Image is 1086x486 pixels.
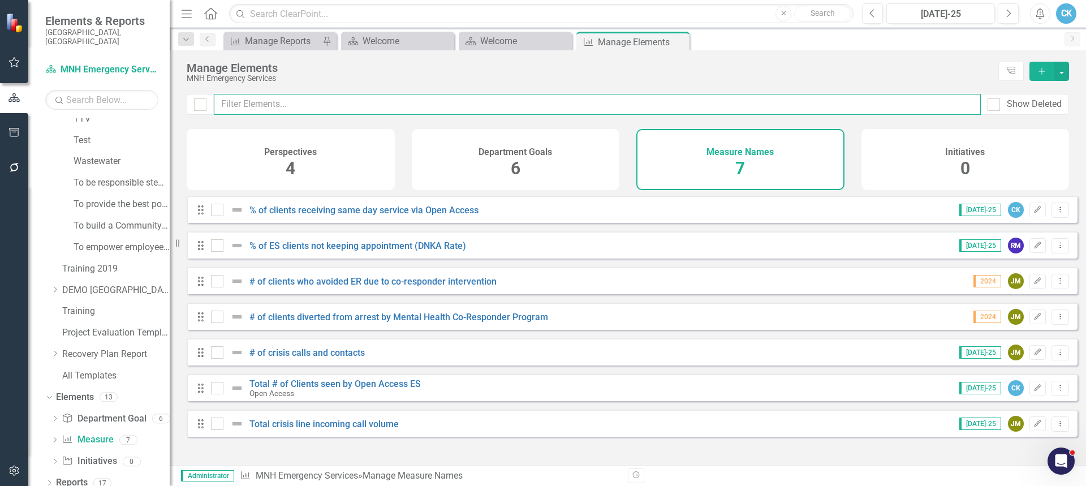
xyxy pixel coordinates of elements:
[1008,273,1024,289] div: JM
[249,205,479,216] a: % of clients receiving same day service via Open Access
[1008,238,1024,253] div: RM
[886,3,995,24] button: [DATE]-25
[230,203,244,217] img: Not Defined
[226,34,320,48] a: Manage Reports
[706,147,774,157] h4: Measure Names
[960,158,970,178] span: 0
[230,274,244,288] img: Not Defined
[1008,345,1024,360] div: JM
[973,311,1001,323] span: 2024
[794,6,851,21] button: Search
[56,391,94,404] a: Elements
[249,347,365,358] a: # of crisis calls and contacts
[45,90,158,110] input: Search Below...
[344,34,451,48] a: Welcome
[811,8,835,18] span: Search
[890,7,991,21] div: [DATE]-25
[230,381,244,395] img: Not Defined
[1007,98,1062,111] div: Show Deleted
[245,34,320,48] div: Manage Reports
[62,412,146,425] a: Department Goal
[62,326,170,339] a: Project Evaluation Template Scorecard
[959,346,1001,359] span: [DATE]-25
[74,134,170,147] a: Test
[230,417,244,431] img: Not Defined
[286,158,295,178] span: 4
[230,346,244,359] img: Not Defined
[100,392,118,402] div: 13
[249,312,548,322] a: # of clients diverted from arrest by Mental Health Co-Responder Program
[973,275,1001,287] span: 2024
[256,470,358,481] a: MNH Emergency Services
[45,28,158,46] small: [GEOGRAPHIC_DATA], [GEOGRAPHIC_DATA]
[45,14,158,28] span: Elements & Reports
[74,220,170,233] a: To build a Community of Choice where people want to live and work​
[1048,448,1075,475] iframe: Intercom live chat
[152,414,170,423] div: 6
[363,34,451,48] div: Welcome
[229,4,854,24] input: Search ClearPoint...
[1008,416,1024,432] div: JM
[62,433,113,446] a: Measure
[230,239,244,252] img: Not Defined
[230,310,244,324] img: Not Defined
[959,418,1001,430] span: [DATE]-25
[1008,309,1024,325] div: JM
[479,147,552,157] h4: Department Goals
[1056,3,1076,24] button: CK
[62,455,117,468] a: Initiatives
[214,94,981,115] input: Filter Elements...
[62,369,170,382] a: All Templates
[74,241,170,254] a: To empower employee innovation and productivity
[119,435,137,445] div: 7
[45,63,158,76] a: MNH Emergency Services
[735,158,745,178] span: 7
[74,155,170,168] a: Wastewater
[462,34,569,48] a: Welcome
[480,34,569,48] div: Welcome
[249,240,466,251] a: % of ES clients not keeping appointment (DNKA Rate)
[1008,380,1024,396] div: CK
[249,419,399,429] a: Total crisis line incoming call volume
[74,198,170,211] a: To provide the best possible mandatory and discretionary services
[959,239,1001,252] span: [DATE]-25
[598,35,687,49] div: Manage Elements
[240,470,619,483] div: » Manage Measure Names
[187,62,993,74] div: Manage Elements
[6,13,25,33] img: ClearPoint Strategy
[511,158,520,178] span: 6
[264,147,317,157] h4: Perspectives
[959,204,1001,216] span: [DATE]-25
[62,348,170,361] a: Recovery Plan Report
[249,389,294,398] small: Open Access
[74,177,170,190] a: To be responsible stewards of taxpayers' money​
[1008,202,1024,218] div: CK
[945,147,985,157] h4: Initiatives
[123,457,141,466] div: 0
[62,305,170,318] a: Training
[62,284,170,297] a: DEMO [GEOGRAPHIC_DATA]
[62,263,170,276] a: Training 2019
[249,379,421,389] a: Total # of Clients seen by Open Access ES
[249,276,497,287] a: # of clients who avoided ER due to co-responder intervention
[959,382,1001,394] span: [DATE]-25
[74,113,170,126] a: TTV
[181,470,234,481] span: Administrator
[187,74,993,83] div: MNH Emergency Services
